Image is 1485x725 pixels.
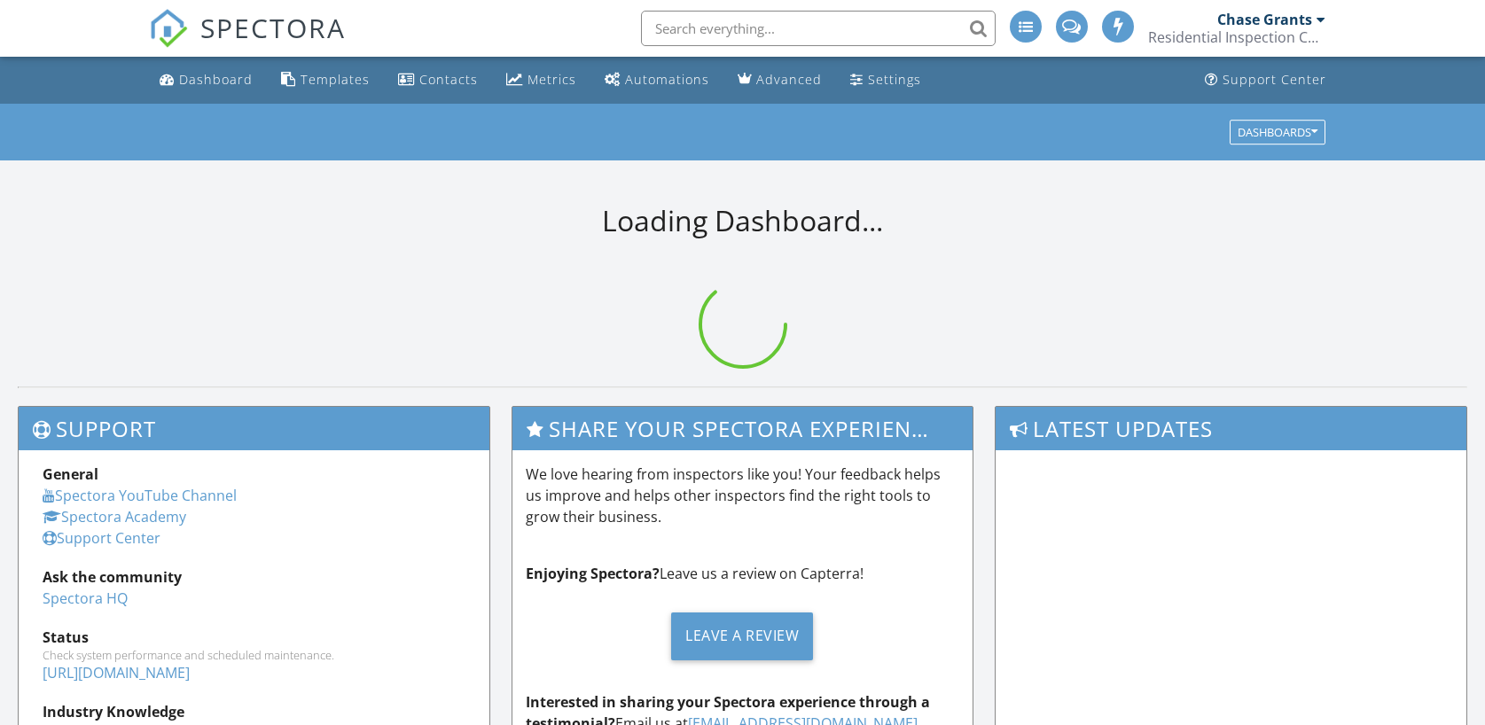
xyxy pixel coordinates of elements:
h3: Latest Updates [996,407,1466,450]
h3: Share Your Spectora Experience [512,407,973,450]
div: Check system performance and scheduled maintenance. [43,648,465,662]
div: Ask the community [43,566,465,588]
a: Automations (Advanced) [598,64,716,97]
a: Advanced [731,64,829,97]
input: Search everything... [641,11,996,46]
a: Dashboard [152,64,260,97]
div: Status [43,627,465,648]
div: Templates [301,71,370,88]
h3: Support [19,407,489,450]
div: Dashboards [1238,126,1317,138]
a: Support Center [1198,64,1333,97]
div: Automations [625,71,709,88]
a: Spectora YouTube Channel [43,486,237,505]
a: Spectora HQ [43,589,128,608]
div: Support Center [1223,71,1326,88]
div: Dashboard [179,71,253,88]
a: [URL][DOMAIN_NAME] [43,663,190,682]
strong: General [43,464,98,484]
button: Dashboards [1230,120,1325,144]
strong: Enjoying Spectora? [526,564,660,583]
a: Contacts [391,64,485,97]
div: Leave a Review [671,612,813,660]
span: SPECTORA [200,9,346,46]
div: Settings [868,71,921,88]
a: Leave a Review [526,598,959,674]
div: Advanced [756,71,822,88]
div: Chase Grants [1217,11,1312,28]
div: Metrics [528,71,576,88]
p: We love hearing from inspectors like you! Your feedback helps us improve and helps other inspecto... [526,464,959,527]
a: Settings [843,64,928,97]
div: Residential Inspection Consultants [1148,28,1325,46]
a: Metrics [499,64,583,97]
img: The Best Home Inspection Software - Spectora [149,9,188,48]
a: Support Center [43,528,160,548]
div: Industry Knowledge [43,701,465,722]
p: Leave us a review on Capterra! [526,563,959,584]
a: Templates [274,64,377,97]
div: Contacts [419,71,478,88]
a: SPECTORA [149,24,346,61]
a: Spectora Academy [43,507,186,526]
